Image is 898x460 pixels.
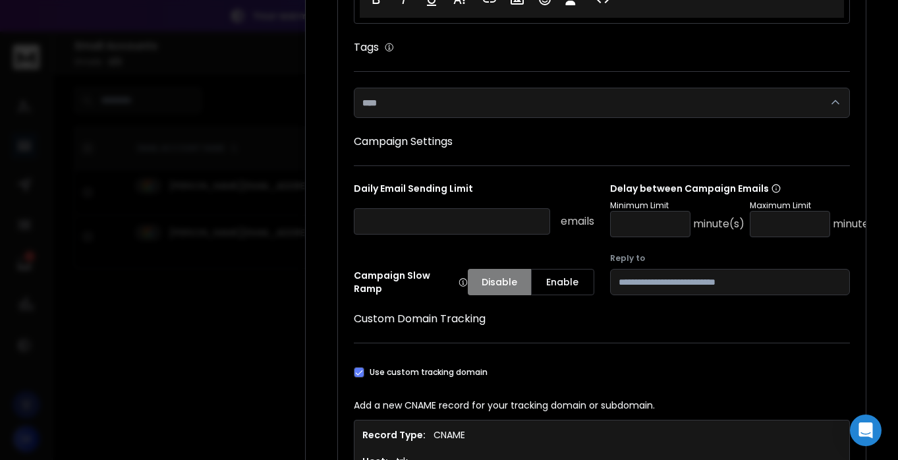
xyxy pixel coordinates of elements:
[531,269,594,295] button: Enable
[362,428,426,442] h1: Record Type:
[354,399,850,412] p: Add a new CNAME record for your tracking domain or subdomain.
[354,182,594,200] p: Daily Email Sending Limit
[610,182,884,195] p: Delay between Campaign Emails
[693,216,744,232] p: minute(s)
[561,214,594,229] p: emails
[370,367,488,378] label: Use custom tracking domain
[610,253,851,264] label: Reply to
[750,200,884,211] p: Maximum Limit
[434,428,465,442] p: CNAME
[610,200,744,211] p: Minimum Limit
[354,269,468,295] p: Campaign Slow Ramp
[354,311,850,327] h1: Custom Domain Tracking
[833,216,884,232] p: minute(s)
[354,40,379,55] h1: Tags
[468,269,531,295] button: Disable
[850,415,882,446] div: Open Intercom Messenger
[354,134,850,150] h1: Campaign Settings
